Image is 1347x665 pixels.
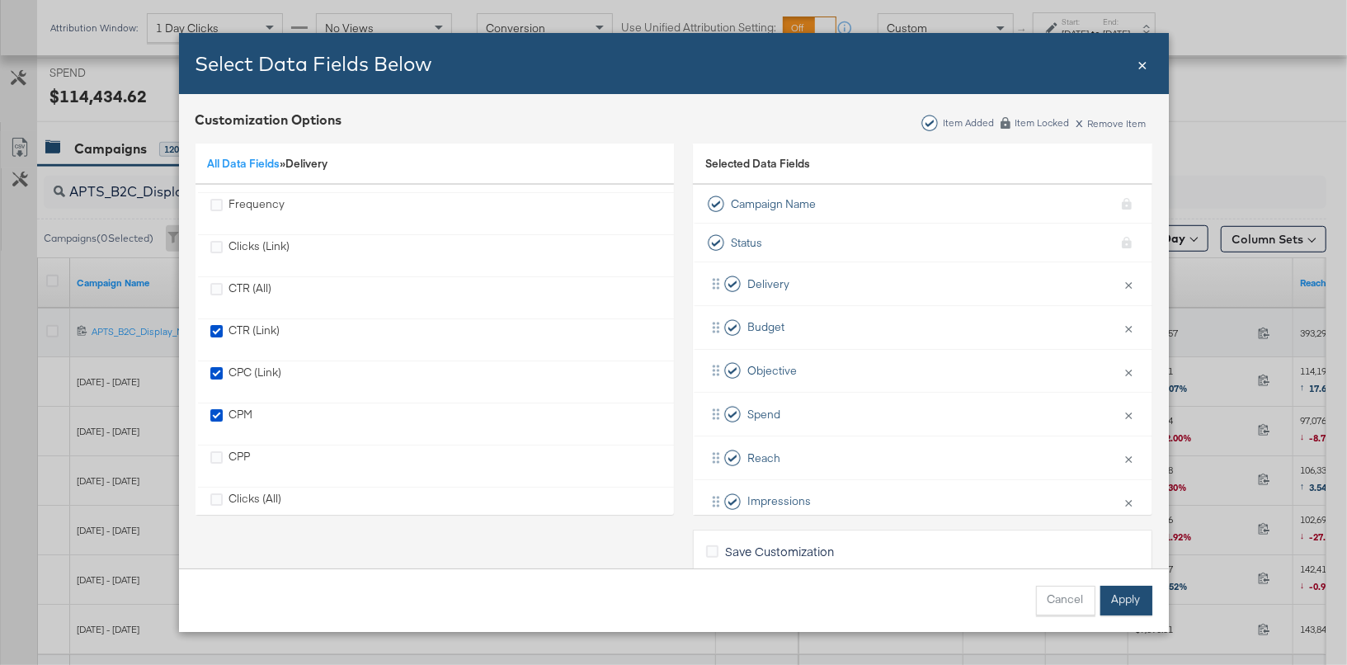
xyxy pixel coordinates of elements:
[210,365,282,399] div: CPC (Link)
[208,156,280,171] a: All Data Fields
[1076,112,1084,130] span: x
[229,281,272,314] div: CTR (All)
[286,156,328,171] span: Delivery
[1119,266,1140,301] button: ×
[195,111,342,130] div: Customization Options
[210,407,253,441] div: CPM
[229,196,285,230] div: Frequency
[229,365,282,399] div: CPC (Link)
[1015,117,1071,129] div: Item Locked
[725,543,834,559] span: Save Customization
[705,156,810,179] span: Selected Data Fields
[210,238,290,272] div: Clicks (Link)
[1119,441,1140,475] button: ×
[942,117,995,129] div: Item Added
[731,196,816,212] span: Campaign Name
[208,156,286,171] span: »
[210,281,272,314] div: CTR (All)
[1076,116,1147,130] div: Remove Item
[210,196,285,230] div: Frequency
[1119,484,1140,519] button: ×
[747,407,780,422] span: Spend
[210,323,280,356] div: CTR (Link)
[1138,52,1148,74] span: ×
[1138,52,1148,76] div: Close
[1119,310,1140,345] button: ×
[229,449,251,483] div: CPP
[229,491,282,525] div: Clicks (All)
[195,51,432,76] span: Select Data Fields Below
[179,33,1169,632] div: Bulk Add Locations Modal
[747,450,780,466] span: Reach
[229,238,290,272] div: Clicks (Link)
[1100,586,1152,615] button: Apply
[1036,586,1095,615] button: Cancel
[229,323,280,356] div: CTR (Link)
[210,491,282,525] div: Clicks (All)
[747,363,797,379] span: Objective
[229,407,253,441] div: CPM
[747,493,811,509] span: Impressions
[731,235,762,251] span: Status
[210,449,251,483] div: CPP
[747,319,784,335] span: Budget
[747,276,789,292] span: Delivery
[1119,397,1140,432] button: ×
[1119,354,1140,389] button: ×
